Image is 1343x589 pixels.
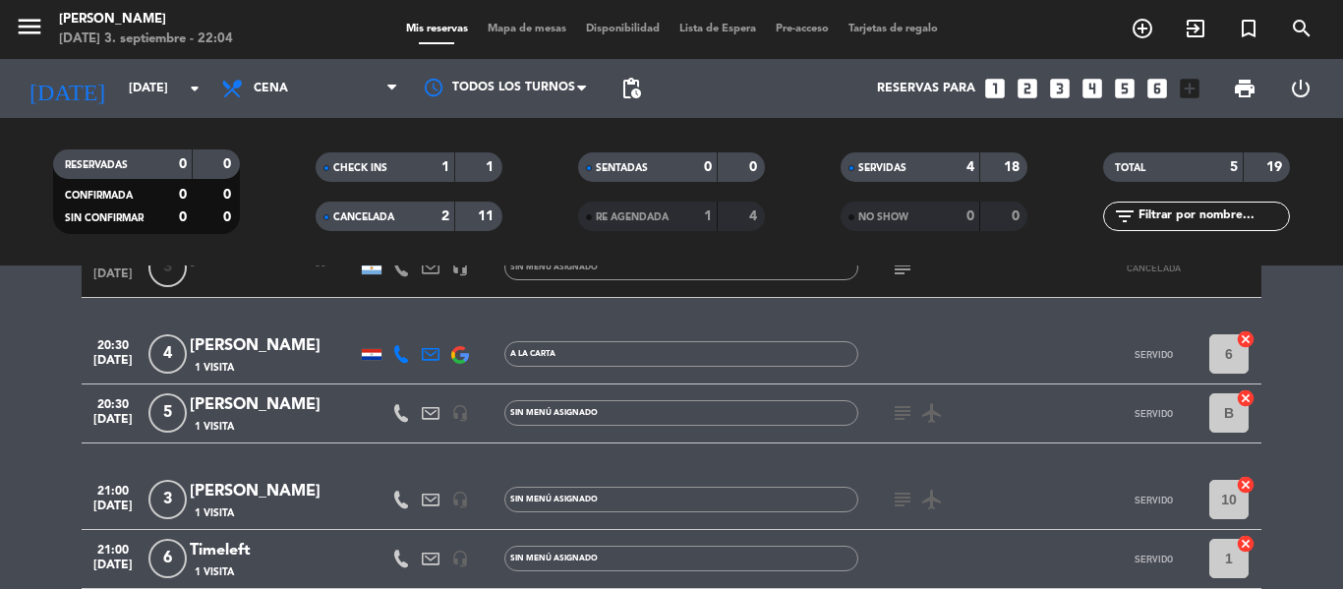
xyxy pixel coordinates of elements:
[891,256,914,279] i: subject
[1135,349,1173,360] span: SERVIDO
[396,24,478,34] span: Mis reservas
[254,82,288,95] span: Cena
[1135,554,1173,564] span: SERVIDO
[195,564,234,580] span: 1 Visita
[1012,209,1023,223] strong: 0
[59,10,233,29] div: [PERSON_NAME]
[1104,480,1202,519] button: SERVIDO
[1236,329,1255,349] i: cancel
[1290,17,1314,40] i: search
[1115,163,1145,173] span: TOTAL
[1184,17,1207,40] i: exit_to_app
[1135,408,1173,419] span: SERVIDO
[441,209,449,223] strong: 2
[88,354,138,377] span: [DATE]
[478,24,576,34] span: Mapa de mesas
[88,478,138,501] span: 21:00
[1236,534,1255,554] i: cancel
[920,401,944,425] i: airplanemode_active
[1080,76,1105,101] i: looks_4
[195,360,234,376] span: 1 Visita
[65,191,133,201] span: CONFIRMADA
[190,392,357,418] div: [PERSON_NAME]
[88,500,138,522] span: [DATE]
[858,163,906,173] span: SERVIDAS
[891,488,914,511] i: subject
[1237,17,1260,40] i: turned_in_not
[1104,539,1202,578] button: SERVIDO
[1236,475,1255,495] i: cancel
[333,163,387,173] span: CHECK INS
[179,157,187,171] strong: 0
[1047,76,1073,101] i: looks_3
[920,488,944,511] i: airplanemode_active
[1177,76,1202,101] i: add_box
[510,496,598,503] span: Sin menú asignado
[1004,160,1023,174] strong: 18
[88,413,138,436] span: [DATE]
[1113,205,1137,228] i: filter_list
[510,264,598,271] span: Sin menú asignado
[1137,206,1289,227] input: Filtrar por nombre...
[1104,393,1202,433] button: SERVIDO
[510,409,598,417] span: Sin menú asignado
[966,160,974,174] strong: 4
[877,82,975,95] span: Reservas para
[858,212,908,222] span: NO SHOW
[88,391,138,414] span: 20:30
[596,212,669,222] span: RE AGENDADA
[15,12,44,41] i: menu
[704,160,712,174] strong: 0
[478,209,497,223] strong: 11
[1272,59,1328,118] div: LOG OUT
[65,160,128,170] span: RESERVADAS
[1127,263,1181,273] span: CANCELADA
[88,267,138,290] span: [DATE]
[982,76,1008,101] i: looks_one
[451,346,469,364] img: google-logo.png
[451,491,469,508] i: headset_mic
[749,209,761,223] strong: 4
[15,12,44,48] button: menu
[223,188,235,202] strong: 0
[1135,495,1173,505] span: SERVIDO
[839,24,948,34] span: Tarjetas de regalo
[1131,17,1154,40] i: add_circle_outline
[195,419,234,435] span: 1 Visita
[1015,76,1040,101] i: looks_two
[190,333,357,359] div: [PERSON_NAME]
[1266,160,1286,174] strong: 19
[1230,160,1238,174] strong: 5
[88,559,138,581] span: [DATE]
[486,160,497,174] strong: 1
[451,404,469,422] i: headset_mic
[766,24,839,34] span: Pre-acceso
[148,248,187,287] span: 3
[179,210,187,224] strong: 0
[670,24,766,34] span: Lista de Espera
[148,539,187,578] span: 6
[65,213,144,223] span: SIN CONFIRMAR
[190,538,357,563] div: Timeleft
[148,393,187,433] span: 5
[15,67,119,110] i: [DATE]
[190,479,357,504] div: [PERSON_NAME]
[1104,334,1202,374] button: SERVIDO
[596,163,648,173] span: SENTADAS
[148,480,187,519] span: 3
[88,537,138,560] span: 21:00
[966,209,974,223] strong: 0
[1112,76,1138,101] i: looks_5
[441,160,449,174] strong: 1
[333,212,394,222] span: CANCELADA
[510,350,555,358] span: A LA CARTA
[88,332,138,355] span: 20:30
[148,334,187,374] span: 4
[223,210,235,224] strong: 0
[704,209,712,223] strong: 1
[1289,77,1313,100] i: power_settings_new
[179,188,187,202] strong: 0
[1104,248,1202,287] button: CANCELADA
[1233,77,1256,100] span: print
[1236,388,1255,408] i: cancel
